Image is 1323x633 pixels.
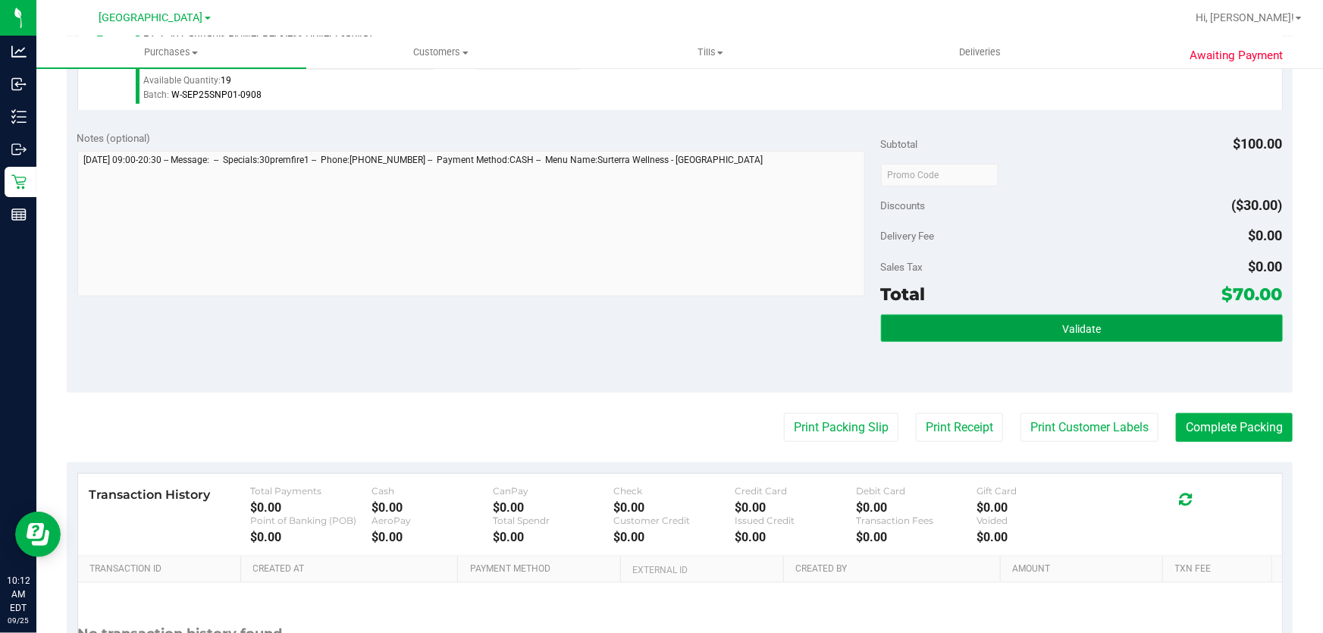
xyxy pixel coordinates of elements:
a: Txn Fee [1175,563,1266,575]
span: 19 [221,75,231,86]
span: Batch: [143,89,169,100]
div: Issued Credit [735,515,856,526]
span: $70.00 [1222,284,1283,305]
span: Total [881,284,926,305]
span: $100.00 [1234,136,1283,152]
span: Validate [1062,323,1101,335]
span: Hi, [PERSON_NAME]! [1196,11,1294,24]
button: Print Customer Labels [1020,413,1158,442]
div: Check [613,485,735,497]
inline-svg: Outbound [11,142,27,157]
span: W-SEP25SNP01-0908 [171,89,262,100]
p: 09/25 [7,615,30,626]
div: Point of Banking (POB) [250,515,372,526]
div: $0.00 [856,530,977,544]
span: [GEOGRAPHIC_DATA] [99,11,203,24]
span: Discounts [881,192,926,219]
div: Transaction Fees [856,515,977,526]
a: Created By [795,563,995,575]
div: Cash [372,485,493,497]
span: Purchases [36,45,306,59]
div: $0.00 [977,500,1099,515]
div: $0.00 [977,530,1099,544]
inline-svg: Inbound [11,77,27,92]
div: $0.00 [613,500,735,515]
p: 10:12 AM EDT [7,574,30,615]
button: Complete Packing [1176,413,1293,442]
div: Total Spendr [493,515,614,526]
button: Validate [881,315,1283,342]
div: Voided [977,515,1099,526]
div: Credit Card [735,485,856,497]
a: Deliveries [845,36,1115,68]
input: Promo Code [881,164,999,186]
a: Created At [253,563,453,575]
div: Total Payments [250,485,372,497]
div: $0.00 [372,530,493,544]
span: Awaiting Payment [1190,47,1284,64]
span: Tills [576,45,845,59]
button: Print Receipt [916,413,1003,442]
div: $0.00 [493,500,614,515]
button: Print Packing Slip [784,413,898,442]
a: Tills [575,36,845,68]
div: $0.00 [493,530,614,544]
div: Debit Card [856,485,977,497]
span: $0.00 [1249,259,1283,274]
inline-svg: Retail [11,174,27,190]
div: $0.00 [735,530,856,544]
div: CanPay [493,485,614,497]
a: Transaction ID [89,563,235,575]
a: Customers [306,36,576,68]
span: Deliveries [939,45,1022,59]
div: $0.00 [735,500,856,515]
div: Available Quantity: [143,70,450,99]
span: $0.00 [1249,227,1283,243]
a: Payment Method [470,563,615,575]
span: ($30.00) [1232,197,1283,213]
div: $0.00 [613,530,735,544]
div: $0.00 [372,500,493,515]
div: Customer Credit [613,515,735,526]
iframe: Resource center [15,512,61,557]
span: Sales Tax [881,261,923,273]
inline-svg: Analytics [11,44,27,59]
span: Notes (optional) [77,132,151,144]
inline-svg: Reports [11,207,27,222]
div: $0.00 [250,500,372,515]
inline-svg: Inventory [11,109,27,124]
a: Purchases [36,36,306,68]
div: $0.00 [250,530,372,544]
th: External ID [620,556,783,584]
span: Customers [307,45,575,59]
a: Amount [1012,563,1157,575]
span: Subtotal [881,138,918,150]
div: AeroPay [372,515,493,526]
div: $0.00 [856,500,977,515]
div: Gift Card [977,485,1099,497]
span: Delivery Fee [881,230,935,242]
